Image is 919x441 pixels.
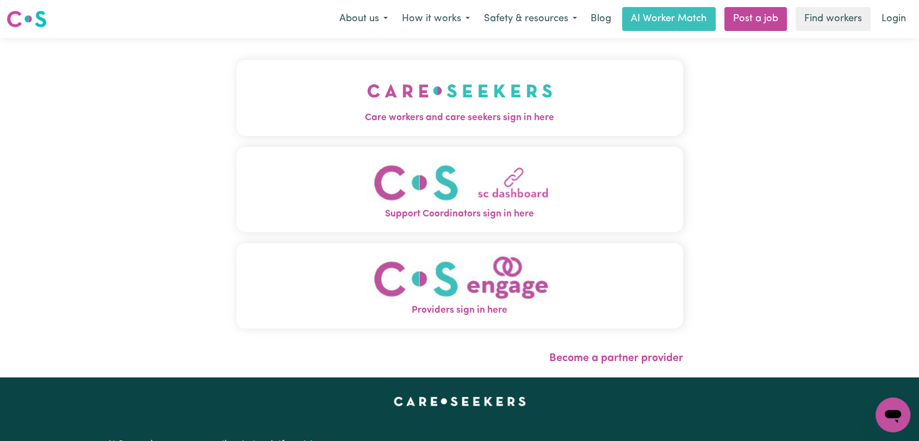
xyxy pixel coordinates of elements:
[332,8,395,30] button: About us
[549,353,683,364] a: Become a partner provider
[875,397,910,432] iframe: Button to launch messaging window
[237,147,683,232] button: Support Coordinators sign in here
[237,60,683,136] button: Care workers and care seekers sign in here
[237,303,683,318] span: Providers sign in here
[796,7,871,31] a: Find workers
[237,243,683,328] button: Providers sign in here
[477,8,584,30] button: Safety & resources
[237,207,683,221] span: Support Coordinators sign in here
[622,7,716,31] a: AI Worker Match
[875,7,912,31] a: Login
[7,7,47,32] a: Careseekers logo
[724,7,787,31] a: Post a job
[395,8,477,30] button: How it works
[237,111,683,125] span: Care workers and care seekers sign in here
[394,397,526,406] a: Careseekers home page
[7,9,47,29] img: Careseekers logo
[584,7,618,31] a: Blog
